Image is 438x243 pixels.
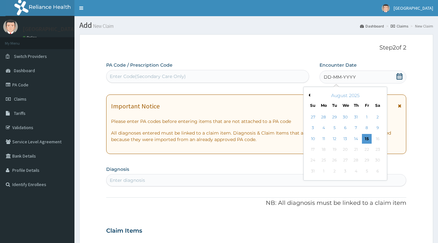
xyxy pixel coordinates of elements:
div: Choose Thursday, August 7th, 2025 [351,123,361,133]
div: Not available Wednesday, August 27th, 2025 [340,156,350,165]
div: Not available Saturday, September 6th, 2025 [373,166,382,176]
div: Choose Wednesday, August 13th, 2025 [340,134,350,144]
div: Not available Tuesday, September 2nd, 2025 [330,166,339,176]
div: Choose Wednesday, August 6th, 2025 [340,123,350,133]
h1: Add [79,21,433,29]
span: Claims [14,96,27,102]
div: Choose Friday, August 8th, 2025 [362,123,372,133]
div: Su [310,103,315,108]
div: Choose Monday, August 11th, 2025 [319,134,329,144]
small: New Claim [92,24,114,28]
div: Choose Thursday, July 31st, 2025 [351,112,361,122]
span: [GEOGRAPHIC_DATA] [394,5,433,11]
div: Not available Wednesday, August 20th, 2025 [340,145,350,154]
div: Not available Monday, September 1st, 2025 [319,166,329,176]
div: Tu [331,103,337,108]
div: Not available Thursday, August 21st, 2025 [351,145,361,154]
div: Not available Monday, August 25th, 2025 [319,156,329,165]
a: Claims [391,23,408,29]
button: Previous Month [307,94,310,97]
div: Not available Saturday, August 23rd, 2025 [373,145,382,154]
p: NB: All diagnosis must be linked to a claim item [106,199,406,207]
a: Dashboard [360,23,384,29]
h1: Important Notice [111,103,160,110]
p: Step 2 of 2 [106,44,406,51]
div: Choose Sunday, August 3rd, 2025 [308,123,318,133]
div: Not available Tuesday, August 19th, 2025 [330,145,339,154]
div: Choose Friday, August 15th, 2025 [362,134,372,144]
div: Choose Saturday, August 9th, 2025 [373,123,382,133]
div: Not available Friday, August 22nd, 2025 [362,145,372,154]
div: Th [353,103,359,108]
div: We [343,103,348,108]
p: Please enter PA codes before entering items that are not attached to a PA code [111,118,401,125]
div: Not available Friday, August 29th, 2025 [362,156,372,165]
div: Choose Wednesday, July 30th, 2025 [340,112,350,122]
div: Choose Tuesday, August 12th, 2025 [330,134,339,144]
div: Choose Saturday, August 2nd, 2025 [373,112,382,122]
div: Fr [364,103,370,108]
div: Enter Code(Secondary Care Only) [110,73,186,80]
div: Enter diagnosis [110,177,145,183]
p: [GEOGRAPHIC_DATA] [23,26,76,32]
div: Not available Sunday, August 24th, 2025 [308,156,318,165]
label: Diagnosis [106,166,129,172]
span: Switch Providers [14,53,47,59]
label: PA Code / Prescription Code [106,62,173,68]
div: Choose Tuesday, August 5th, 2025 [330,123,339,133]
div: Choose Thursday, August 14th, 2025 [351,134,361,144]
li: New Claim [409,23,433,29]
img: User Image [3,19,18,34]
div: Choose Monday, August 4th, 2025 [319,123,329,133]
div: Not available Sunday, August 31st, 2025 [308,166,318,176]
span: Dashboard [14,68,35,73]
div: Choose Tuesday, July 29th, 2025 [330,112,339,122]
div: Not available Friday, September 5th, 2025 [362,166,372,176]
span: DD-MM-YYYY [324,74,356,80]
p: All diagnoses entered must be linked to a claim item. Diagnosis & Claim Items that are visible bu... [111,130,401,143]
div: Not available Saturday, August 30th, 2025 [373,156,382,165]
div: August 2025 [306,92,384,99]
div: Not available Tuesday, August 26th, 2025 [330,156,339,165]
span: Tariffs [14,110,26,116]
label: Encounter Date [320,62,357,68]
div: Not available Thursday, September 4th, 2025 [351,166,361,176]
img: User Image [382,4,390,12]
h3: Claim Items [106,227,142,235]
div: Mo [321,103,326,108]
div: Not available Monday, August 18th, 2025 [319,145,329,154]
div: Not available Wednesday, September 3rd, 2025 [340,166,350,176]
div: Not available Saturday, August 16th, 2025 [373,134,382,144]
div: Choose Sunday, August 10th, 2025 [308,134,318,144]
div: Choose Friday, August 1st, 2025 [362,112,372,122]
div: Sa [375,103,380,108]
div: Choose Monday, July 28th, 2025 [319,112,329,122]
div: Not available Thursday, August 28th, 2025 [351,156,361,165]
div: Not available Sunday, August 17th, 2025 [308,145,318,154]
div: Choose Sunday, July 27th, 2025 [308,112,318,122]
div: month 2025-08 [308,112,383,177]
a: Online [23,35,38,40]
